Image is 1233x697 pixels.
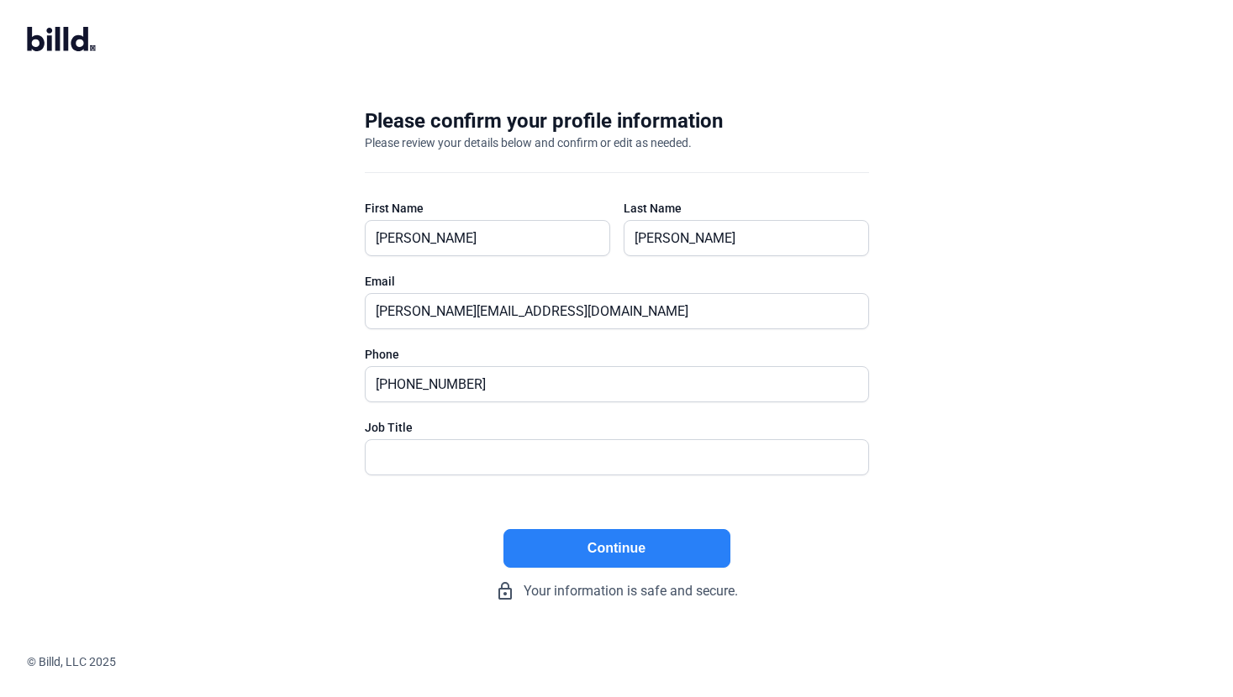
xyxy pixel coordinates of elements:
div: Last Name [624,200,869,217]
div: © Billd, LLC 2025 [27,653,1233,670]
div: Your information is safe and secure. [365,581,869,601]
div: Job Title [365,419,869,436]
div: First Name [365,200,610,217]
input: (XXX) XXX-XXXX [366,367,850,401]
div: Phone [365,346,869,363]
mat-icon: lock_outline [495,581,515,601]
button: Continue [503,529,730,568]
div: Please confirm your profile information [365,107,723,134]
div: Please review your details below and confirm or edit as needed. [365,134,692,151]
div: Email [365,273,869,290]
